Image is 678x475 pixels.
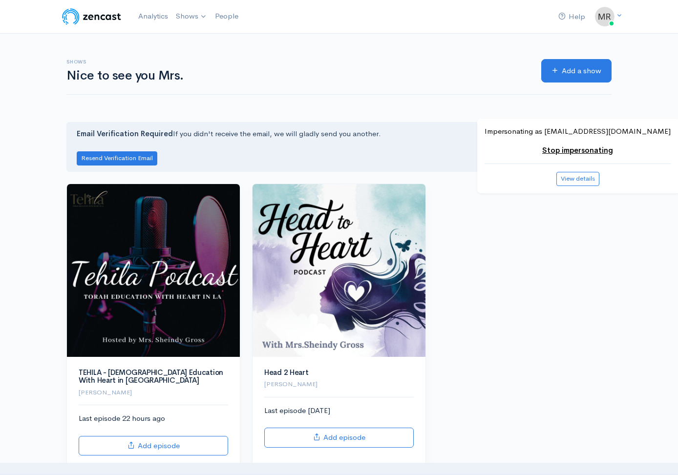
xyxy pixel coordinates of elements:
[172,6,211,27] a: Shows
[79,413,228,455] div: Last episode 22 hours ago
[541,59,612,83] a: Add a show
[485,126,671,137] p: Impersonating as [EMAIL_ADDRESS][DOMAIN_NAME]
[61,7,123,26] img: ZenCast Logo
[77,129,173,138] strong: Email Verification Required
[211,6,242,27] a: People
[554,6,589,27] a: Help
[67,184,240,357] img: TEHILA - Torah Education With Heart in Los Angeles
[264,379,414,389] p: [PERSON_NAME]
[595,7,614,26] img: ...
[134,6,172,27] a: Analytics
[645,442,668,465] iframe: gist-messenger-bubble-iframe
[79,388,228,397] p: [PERSON_NAME]
[77,151,157,165] button: Resend Verification Email
[542,145,613,155] a: Stop impersonating
[79,436,228,456] a: Add episode
[66,69,530,83] h1: Nice to see you Mrs.
[66,122,612,171] div: If you didn't receive the email, we will gladly send you another.
[264,368,308,377] a: Head 2 Heart
[66,59,530,64] h6: Shows
[264,428,414,448] a: Add episode
[79,368,223,385] a: TEHILA - [DEMOGRAPHIC_DATA] Education With Heart in [GEOGRAPHIC_DATA]
[253,184,425,357] img: Head 2 Heart
[556,172,599,186] button: View details
[264,405,414,448] div: Last episode [DATE]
